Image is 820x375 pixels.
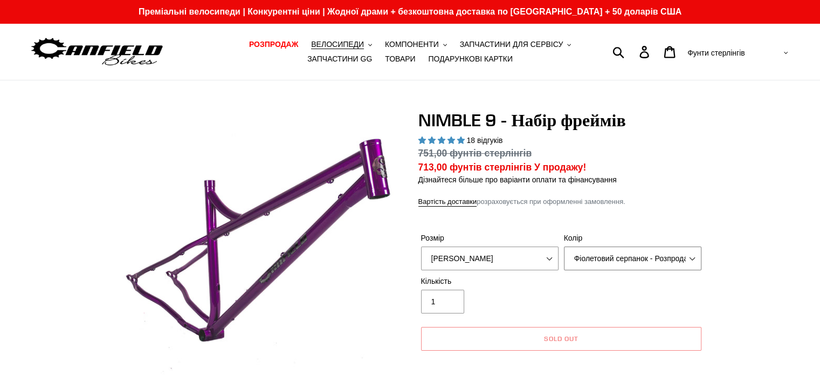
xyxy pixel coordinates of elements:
[302,52,377,66] a: ЗАПЧАСТИНИ GG
[418,197,477,207] a: Вартість доставки
[306,37,377,52] button: ВЕЛОСИПЕДИ
[380,52,421,66] a: ТОВАРИ
[418,175,617,184] a: Дізнайтеся більше про варіанти оплати та фінансування
[477,197,625,206] font: розраховується при оформленні замовлення.
[421,327,701,351] button: Sold out
[244,37,304,52] a: РОЗПРОДАЖ
[418,136,467,145] span: 4,89 зірок
[421,277,452,285] font: Кількість
[454,37,577,52] button: ЗАПЧАСТИНИ ДЛЯ СЕРВІСУ
[311,40,364,49] font: ВЕЛОСИПЕДИ
[460,40,563,49] font: ЗАПЧАСТИНИ ДЛЯ СЕРВІСУ
[423,52,518,66] a: ПОДАРУНКОВІ КАРТКИ
[380,37,452,52] button: КОМПОНЕНТИ
[249,40,298,49] font: РОЗПРОДАЖ
[418,148,532,159] font: 751,00 фунтів стерлінгів
[385,54,415,63] font: ТОВАРИ
[30,35,164,69] img: Велосипеди Canfield
[544,335,578,343] span: Sold out
[418,162,532,173] font: 713,00 фунтів стерлінгів
[421,234,444,242] font: Розмір
[385,40,439,49] font: КОМПОНЕНТИ
[307,54,372,63] font: ЗАПЧАСТИНИ GG
[564,234,583,242] font: Колір
[418,197,477,206] font: Вартість доставки
[139,7,681,16] font: Преміальні велосипеди | Конкурентні ціни | Жодної драми + безкоштовна доставка по [GEOGRAPHIC_DAT...
[618,40,646,64] input: Пошук
[534,162,586,173] font: У продажу!
[466,136,502,145] font: 18 відгуків
[418,110,626,131] font: NIMBLE 9 - Набір фреймів
[428,54,512,63] font: ПОДАРУНКОВІ КАРТКИ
